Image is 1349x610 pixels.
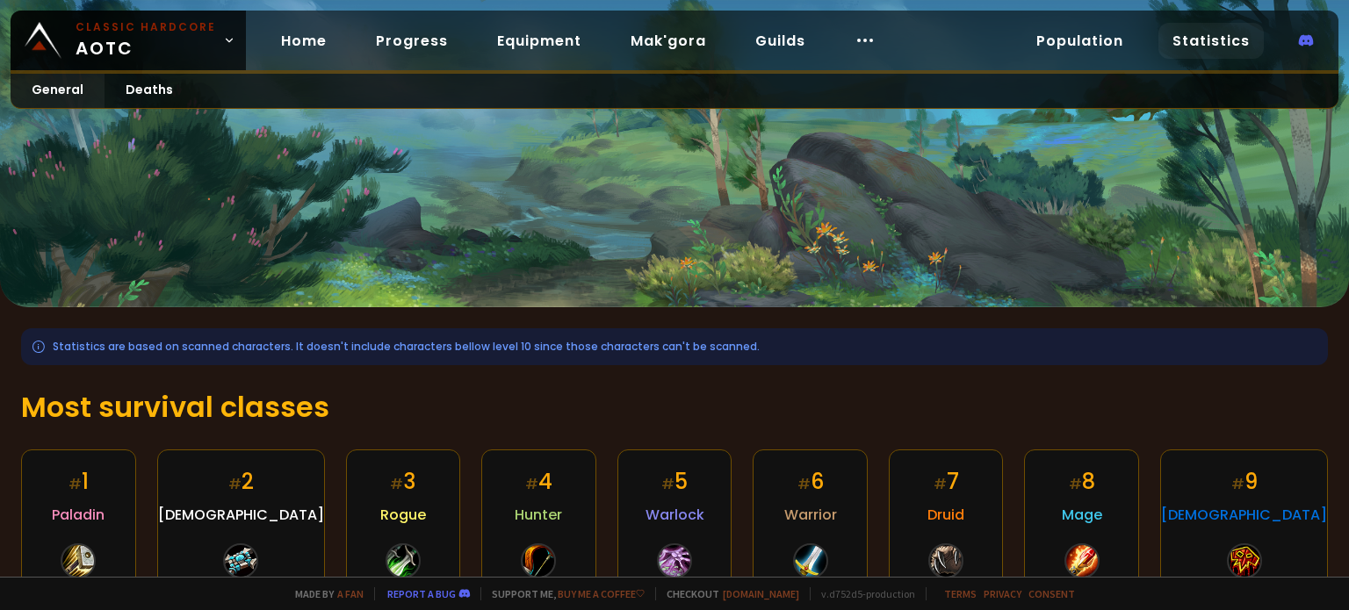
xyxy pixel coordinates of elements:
small: # [69,474,82,494]
a: Mak'gora [617,23,720,59]
div: 4 [525,466,552,497]
span: Warrior [784,504,837,526]
a: Buy me a coffee [558,587,645,600]
div: Statistics are based on scanned characters. It doesn't include characters bellow level 10 since t... [21,328,1328,365]
a: Classic HardcoreAOTC [11,11,246,70]
div: 2 [228,466,254,497]
a: General [11,74,105,108]
small: # [934,474,947,494]
div: 1 [69,466,89,497]
span: Paladin [52,504,105,526]
a: Privacy [984,587,1021,600]
span: Made by [285,587,364,600]
span: Checkout [655,587,799,600]
small: # [797,474,811,494]
span: Hunter [515,504,562,526]
a: [DOMAIN_NAME] [723,587,799,600]
div: 7 [934,466,959,497]
a: Population [1022,23,1137,59]
a: Guilds [741,23,819,59]
a: Report a bug [387,587,456,600]
span: Warlock [646,504,704,526]
small: # [525,474,538,494]
small: # [228,474,242,494]
a: Statistics [1158,23,1264,59]
a: Home [267,23,341,59]
a: Terms [944,587,977,600]
span: Rogue [380,504,426,526]
div: 3 [390,466,415,497]
div: 9 [1231,466,1258,497]
small: # [661,474,674,494]
span: AOTC [76,19,216,61]
span: [DEMOGRAPHIC_DATA] [1161,504,1327,526]
small: # [390,474,403,494]
span: v. d752d5 - production [810,587,915,600]
span: Support me, [480,587,645,600]
a: a fan [337,587,364,600]
h1: Most survival classes [21,386,1328,428]
small: Classic Hardcore [76,19,216,35]
span: [DEMOGRAPHIC_DATA] [158,504,324,526]
span: Druid [927,504,964,526]
a: Progress [362,23,462,59]
a: Deaths [105,74,194,108]
div: 8 [1069,466,1095,497]
small: # [1231,474,1244,494]
a: Equipment [483,23,595,59]
a: Consent [1028,587,1075,600]
div: 6 [797,466,824,497]
span: Mage [1062,504,1102,526]
div: 5 [661,466,688,497]
small: # [1069,474,1082,494]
